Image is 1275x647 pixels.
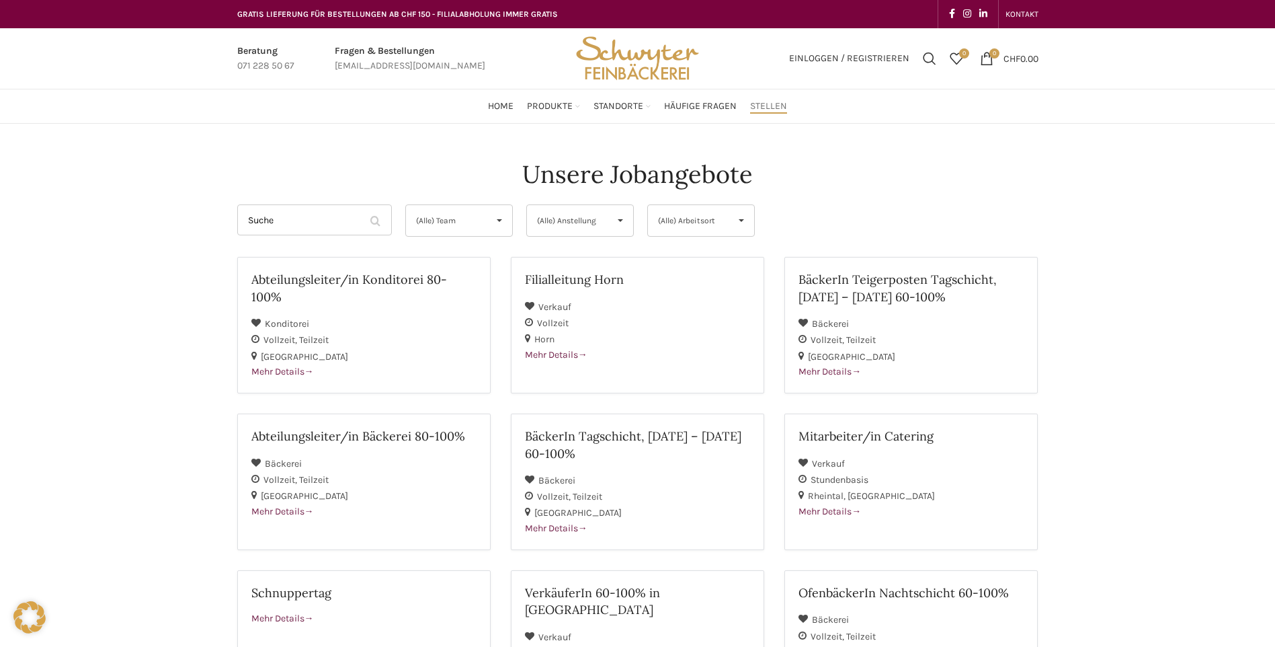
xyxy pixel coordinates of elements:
span: Mehr Details [798,366,861,377]
a: Linkedin social link [975,5,991,24]
a: Home [488,93,513,120]
span: Mehr Details [798,506,861,517]
span: ▾ [608,205,633,236]
span: Teilzeit [846,334,876,346]
span: [GEOGRAPHIC_DATA] [534,507,622,519]
span: Vollzeit [263,474,299,486]
a: Produkte [527,93,580,120]
span: Bäckerei [812,614,849,625]
span: [GEOGRAPHIC_DATA] [808,351,895,363]
span: Produkte [527,100,573,113]
span: Bäckerei [265,458,302,469]
span: Konditorei [265,318,309,330]
h2: BäckerIn Tagschicht, [DATE] – [DATE] 60-100% [525,428,750,461]
span: Mehr Details [525,349,587,360]
span: GRATIS LIEFERUNG FÜR BESTELLUNGEN AB CHF 150 - FILIALABHOLUNG IMMER GRATIS [237,9,558,19]
span: CHF [1003,52,1020,64]
a: Instagram social link [959,5,975,24]
a: Suchen [916,45,943,72]
span: Mehr Details [251,613,314,624]
span: Stellen [750,100,787,113]
a: 0 CHF0.00 [973,45,1045,72]
span: Verkauf [812,458,845,469]
a: Einloggen / Registrieren [782,45,916,72]
span: [GEOGRAPHIC_DATA] [848,490,935,502]
span: [GEOGRAPHIC_DATA] [261,351,348,363]
h2: Abteilungsleiter/in Bäckerei 80-100% [251,428,477,445]
h2: BäckerIn Teigerposten Tagschicht, [DATE] – [DATE] 60-100% [798,271,1024,305]
a: KONTAKT [1005,1,1038,28]
h4: Unsere Jobangebote [522,157,753,191]
a: 0 [943,45,970,72]
a: Abteilungsleiter/in Konditorei 80-100% Konditorei Vollzeit Teilzeit [GEOGRAPHIC_DATA] Mehr Details [237,257,491,393]
a: Abteilungsleiter/in Bäckerei 80-100% Bäckerei Vollzeit Teilzeit [GEOGRAPHIC_DATA] Mehr Details [237,414,491,550]
img: Bäckerei Schwyter [571,28,703,89]
a: Site logo [571,52,703,63]
span: Mehr Details [525,523,587,534]
span: Teilzeit [573,491,602,502]
div: Secondary navigation [999,1,1045,28]
a: Mitarbeiter/in Catering Verkauf Stundenbasis Rheintal [GEOGRAPHIC_DATA] Mehr Details [784,414,1038,550]
h2: Schnuppertag [251,584,477,601]
span: Verkauf [538,632,571,643]
span: Standorte [593,100,643,113]
span: [GEOGRAPHIC_DATA] [261,490,348,502]
a: Infobox link [335,44,485,74]
span: Einloggen / Registrieren [789,54,909,63]
span: Mehr Details [251,366,314,377]
span: Vollzeit [537,491,573,502]
a: Filialleitung Horn Verkauf Vollzeit Horn Mehr Details [511,257,764,393]
a: Stellen [750,93,787,120]
h2: OfenbäckerIn Nachtschicht 60-100% [798,584,1024,601]
span: Teilzeit [846,631,876,642]
span: Horn [534,334,554,345]
span: Home [488,100,513,113]
a: Infobox link [237,44,294,74]
h2: Mitarbeiter/in Catering [798,428,1024,445]
span: Bäckerei [812,318,849,330]
span: Teilzeit [299,474,329,486]
span: ▾ [729,205,754,236]
span: (Alle) Anstellung [537,205,601,236]
span: 0 [989,48,999,59]
h2: Abteilungsleiter/in Konditorei 80-100% [251,271,477,305]
span: Verkauf [538,301,571,313]
span: Häufige Fragen [664,100,737,113]
a: Facebook social link [945,5,959,24]
span: Vollzeit [811,334,846,346]
h2: VerkäuferIn 60-100% in [GEOGRAPHIC_DATA] [525,584,750,618]
span: Stundenbasis [811,474,868,486]
span: Mehr Details [251,506,314,517]
span: (Alle) Arbeitsort [658,205,722,236]
span: Vollzeit [811,631,846,642]
a: Häufige Fragen [664,93,737,120]
input: Suche [237,204,392,235]
bdi: 0.00 [1003,52,1038,64]
h2: Filialleitung Horn [525,271,750,288]
span: Bäckerei [538,475,575,486]
div: Meine Wunschliste [943,45,970,72]
span: KONTAKT [1005,9,1038,19]
span: Rheintal [808,490,848,502]
span: ▾ [487,205,512,236]
div: Main navigation [231,93,1045,120]
span: Vollzeit [263,334,299,346]
span: (Alle) Team [416,205,480,236]
span: Vollzeit [537,317,569,329]
span: Teilzeit [299,334,329,346]
a: Standorte [593,93,651,120]
span: 0 [959,48,969,59]
a: BäckerIn Tagschicht, [DATE] – [DATE] 60-100% Bäckerei Vollzeit Teilzeit [GEOGRAPHIC_DATA] Mehr De... [511,414,764,550]
a: BäckerIn Teigerposten Tagschicht, [DATE] – [DATE] 60-100% Bäckerei Vollzeit Teilzeit [GEOGRAPHIC_... [784,257,1038,393]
